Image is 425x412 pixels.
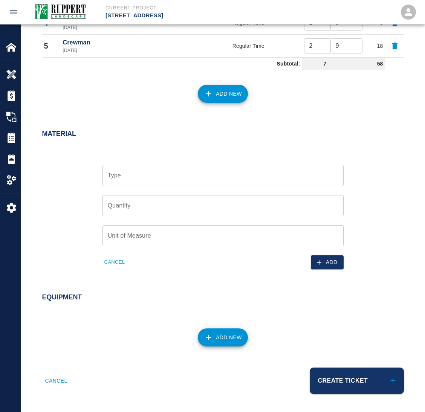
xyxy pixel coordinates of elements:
[63,38,193,47] p: Crewman
[387,376,425,412] iframe: Chat Widget
[311,255,344,269] button: Add
[42,368,70,394] button: Cancel
[310,368,404,394] button: Create Ticket
[105,11,253,20] p: [STREET_ADDRESS]
[42,293,404,302] h2: Equipment
[63,47,193,54] p: [DATE]
[5,3,23,21] button: open drawer
[42,130,404,138] h2: Material
[63,24,193,31] p: [DATE]
[198,328,248,346] button: Add New
[27,2,90,22] img: Ruppert Landscaping
[102,256,127,268] button: Cancel
[329,57,385,70] td: 58
[105,5,253,11] p: Current Project
[44,40,59,52] p: 5
[195,34,302,57] td: Regular Time
[198,85,248,103] button: Add New
[302,57,329,70] td: 7
[42,57,302,70] td: Subtotal:
[359,34,385,57] td: 18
